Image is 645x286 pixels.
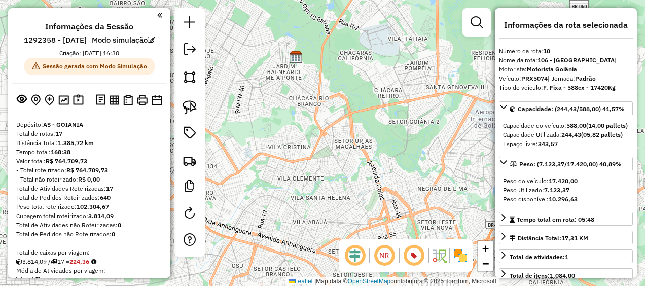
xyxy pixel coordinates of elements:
[343,243,367,268] span: Ocultar deslocamento
[499,231,633,244] a: Distância Total:17,31 KM
[46,157,87,165] strong: R$ 764.709,73
[575,75,596,82] strong: Padrão
[16,211,162,221] div: Cubagem total roteirizado:
[478,256,493,271] a: Zoom out
[499,74,633,83] div: Veículo:
[519,160,622,168] span: Peso: (7.123,37/17.420,00) 40,89%
[51,148,70,156] strong: 168:38
[16,277,22,283] i: Total de Atividades
[544,186,569,194] strong: 7.123,37
[92,35,155,45] h6: Modo simulação
[566,122,586,129] strong: 588,00
[180,12,200,35] a: Nova sessão e pesquisa
[499,172,633,208] div: Peso: (7.123,37/17.420,00) 40,89%
[348,278,391,285] a: OpenStreetMap
[510,253,568,261] span: Total de atividades:
[16,148,162,157] div: Tempo total:
[499,101,633,115] a: Capacidade: (244,43/588,00) 41,57%
[482,257,489,270] span: −
[510,271,575,280] div: Total de itens:
[478,241,493,256] a: Zoom in
[549,177,578,185] strong: 17.420,00
[372,243,397,268] span: Ocultar NR
[180,39,200,62] a: Exportar sessão
[24,58,155,75] span: Sessão gerada com Modo Simulação
[24,35,87,45] h6: 1292358 - [DATE]
[150,93,164,108] button: Disponibilidade de veículos
[91,259,96,265] i: Meta Caixas/viagem: 390,17 Diferença: -165,81
[121,93,135,108] button: Visualizar Romaneio
[499,157,633,170] a: Peso: (7.123,37/17.420,00) 40,89%
[581,131,623,138] strong: (05,82 pallets)
[157,9,162,21] a: Clique aqui para minimizar o painel
[548,75,596,82] span: | Jornada:
[467,12,487,32] a: Exibir filtros
[503,186,629,195] div: Peso Utilizado:
[431,247,447,264] img: Fluxo de ruas
[503,195,629,204] div: Peso disponível:
[51,259,57,265] i: Total de rotas
[183,154,197,168] img: Criar rota
[503,121,629,130] div: Capacidade do veículo:
[183,100,197,115] img: Selecionar atividades - laço
[16,230,162,239] div: Total de Pedidos não Roteirizados:
[43,121,83,128] strong: AS - GOIANIA
[561,234,588,242] span: 17,31 KM
[16,248,162,257] div: Total de caixas por viagem:
[16,259,22,265] i: Cubagem total roteirizado
[56,93,71,106] button: Otimizar todas as rotas
[16,138,162,148] div: Distância Total:
[183,70,197,84] img: Selecionar atividades - polígono
[100,194,111,201] strong: 640
[52,276,65,283] strong: 1,00
[180,203,200,226] a: Reroteirizar Sessão
[16,129,162,138] div: Total de rotas:
[180,123,200,146] a: Vincular Rótulos
[16,184,162,193] div: Total de Atividades Roteirizadas:
[16,166,162,175] div: - Total roteirizado:
[561,131,581,138] strong: 244,43
[499,212,633,226] a: Tempo total em rota: 05:48
[71,92,86,108] button: Painel de Sugestão
[16,120,162,129] div: Depósito:
[314,278,316,285] span: |
[16,175,162,184] div: - Total não roteirizado:
[286,277,499,286] div: Map data © contributors,© 2025 TomTom, Microsoft
[499,268,633,282] a: Total de itens:1.084,00
[510,234,588,243] div: Distância Total:
[538,140,558,148] strong: 343,57
[499,65,633,74] div: Motorista:
[499,249,633,263] a: Total de atividades:1
[521,75,548,82] strong: PRX5074
[94,92,107,108] button: Logs desbloquear sessão
[537,56,617,64] strong: 106 - [GEOGRAPHIC_DATA]
[16,275,162,284] div: 17 / 17 =
[550,272,575,279] strong: 1.084,00
[178,150,201,172] a: Criar rota
[289,278,313,285] a: Leaflet
[16,221,162,230] div: Total de Atividades não Roteirizadas:
[517,216,594,223] span: Tempo total em rota: 05:48
[33,277,40,283] i: Total de rotas
[543,47,550,55] strong: 10
[527,65,577,73] strong: Motorista Goiânia
[135,93,150,108] button: Imprimir Rotas
[29,92,43,108] button: Centralizar mapa no depósito ou ponto de apoio
[78,175,100,183] strong: R$ 0,00
[69,258,89,265] strong: 224,36
[499,56,633,65] div: Nome da rota:
[58,139,94,147] strong: 1.385,72 km
[499,20,633,30] h4: Informações da rota selecionada
[503,177,578,185] span: Peso do veículo:
[55,49,123,58] div: Criação: [DATE] 16:30
[16,193,162,202] div: Total de Pedidos Roteirizados:
[180,176,200,199] a: Criar modelo
[402,243,426,268] span: Exibir número da rota
[43,92,56,108] button: Adicionar Atividades
[452,247,469,264] img: Exibir/Ocultar setores
[88,212,114,220] strong: 3.814,09
[45,22,133,31] h4: Informações da Sessão
[586,122,628,129] strong: (14,00 pallets)
[107,93,121,106] button: Visualizar relatório de Roteirização
[565,253,568,261] strong: 1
